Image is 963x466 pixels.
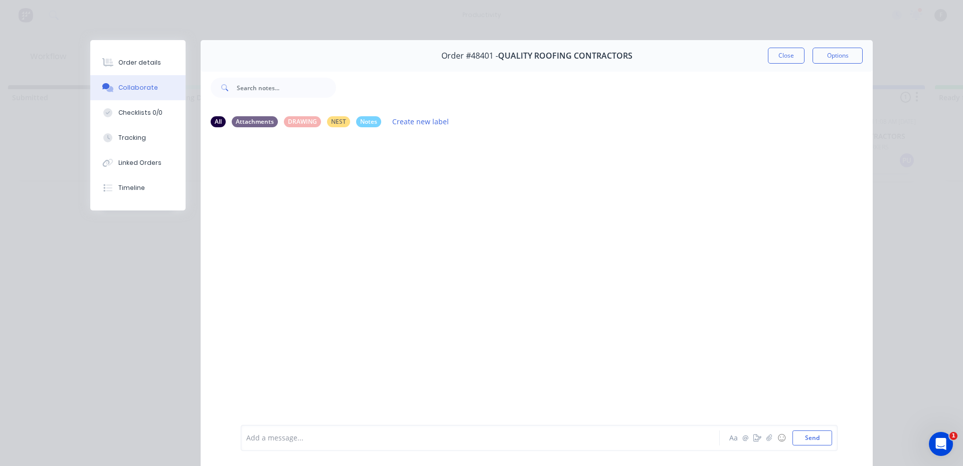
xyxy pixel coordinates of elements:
div: Notes [356,116,381,127]
div: NEST [327,116,350,127]
div: Linked Orders [118,158,162,167]
div: Order details [118,58,161,67]
div: DRAWING [284,116,321,127]
button: ☺ [775,432,787,444]
div: Collaborate [118,83,158,92]
button: Collaborate [90,75,186,100]
iframe: Intercom live chat [929,432,953,456]
div: Tracking [118,133,146,142]
button: Timeline [90,175,186,200]
button: Send [792,430,832,445]
span: 1 [949,432,957,440]
button: Close [768,48,805,64]
button: Options [813,48,863,64]
button: Create new label [387,115,454,128]
button: Tracking [90,125,186,150]
div: Timeline [118,183,145,192]
button: Linked Orders [90,150,186,175]
button: @ [739,432,751,444]
div: All [211,116,226,127]
button: Checklists 0/0 [90,100,186,125]
button: Aa [727,432,739,444]
input: Search notes... [237,78,336,98]
div: Attachments [232,116,278,127]
span: QUALITY ROOFING CONTRACTORS [498,51,632,61]
span: Order #48401 - [441,51,498,61]
div: Checklists 0/0 [118,108,163,117]
button: Order details [90,50,186,75]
